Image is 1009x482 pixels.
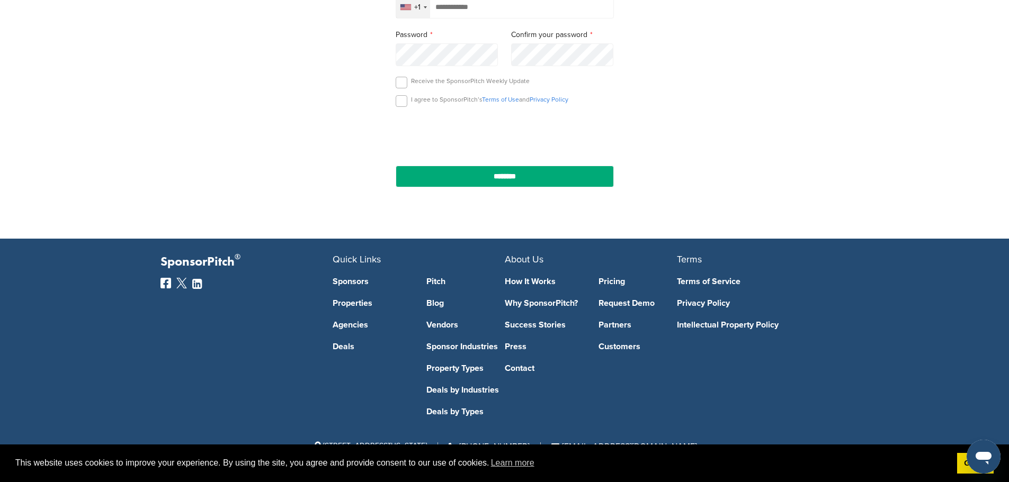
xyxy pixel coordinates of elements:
[333,342,411,351] a: Deals
[599,299,677,307] a: Request Demo
[333,299,411,307] a: Properties
[489,455,536,471] a: learn more about cookies
[505,321,583,329] a: Success Stories
[426,299,505,307] a: Blog
[967,440,1001,474] iframe: Button to launch messaging window
[599,277,677,286] a: Pricing
[530,96,568,103] a: Privacy Policy
[160,254,333,270] p: SponsorPitch
[426,321,505,329] a: Vendors
[505,277,583,286] a: How It Works
[677,253,702,265] span: Terms
[312,441,427,450] span: [STREET_ADDRESS][US_STATE]
[677,277,833,286] a: Terms of Service
[677,299,833,307] a: Privacy Policy
[957,453,994,474] a: dismiss cookie message
[599,321,677,329] a: Partners
[426,407,505,416] a: Deals by Types
[551,441,697,452] a: [EMAIL_ADDRESS][DOMAIN_NAME]
[599,342,677,351] a: Customers
[505,342,583,351] a: Press
[396,29,498,41] label: Password
[505,253,543,265] span: About Us
[511,29,614,41] label: Confirm your password
[426,386,505,394] a: Deals by Industries
[160,278,171,288] img: Facebook
[449,441,530,452] a: [PHONE_NUMBER]
[333,321,411,329] a: Agencies
[426,277,505,286] a: Pitch
[426,364,505,372] a: Property Types
[15,455,949,471] span: This website uses cookies to improve your experience. By using the site, you agree and provide co...
[411,77,530,85] p: Receive the SponsorPitch Weekly Update
[414,4,421,11] div: +1
[426,342,505,351] a: Sponsor Industries
[677,321,833,329] a: Intellectual Property Policy
[505,299,583,307] a: Why SponsorPitch?
[333,253,381,265] span: Quick Links
[482,96,519,103] a: Terms of Use
[235,250,240,263] span: ®
[411,95,568,104] p: I agree to SponsorPitch’s and
[505,364,583,372] a: Contact
[176,278,187,288] img: Twitter
[444,119,565,150] iframe: reCAPTCHA
[333,277,411,286] a: Sponsors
